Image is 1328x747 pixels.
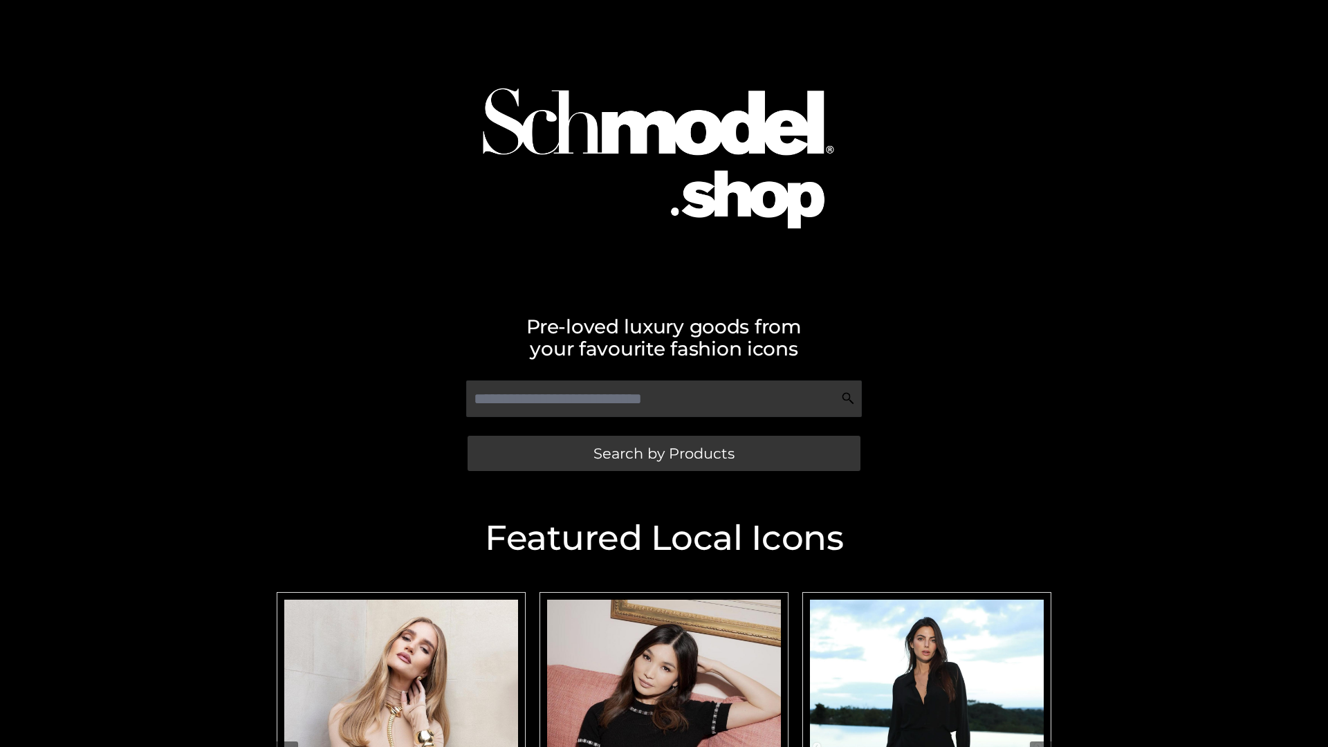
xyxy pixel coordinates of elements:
a: Search by Products [468,436,860,471]
h2: Pre-loved luxury goods from your favourite fashion icons [270,315,1058,360]
img: Search Icon [841,391,855,405]
h2: Featured Local Icons​ [270,521,1058,555]
span: Search by Products [593,446,735,461]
